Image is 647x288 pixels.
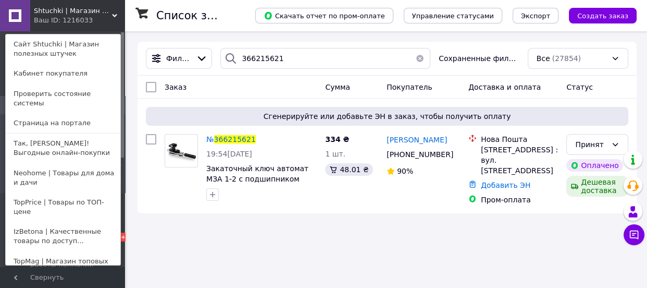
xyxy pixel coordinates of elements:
span: 19:54[DATE] [206,150,252,158]
span: Статус [566,83,593,91]
img: Фото товару [165,138,197,163]
div: [STREET_ADDRESS] : вул. [STREET_ADDRESS] [481,145,558,176]
span: Создать заказ [577,12,628,20]
div: Принят [575,139,607,150]
div: Ваш ID: 1216033 [34,16,78,25]
span: Управление статусами [412,12,494,20]
span: 334 ₴ [325,135,349,143]
a: Так, [PERSON_NAME]! Выгодные онлайн-покупки [6,134,120,163]
div: Пром-оплата [481,195,558,205]
span: 1 шт. [325,150,345,158]
span: Экспорт [521,12,550,20]
div: Дешевая доставка [566,176,628,197]
span: 90% [397,167,413,175]
button: Скачать отчет по пром-оплате [255,8,393,23]
span: Скачать отчет по пром-оплате [264,11,385,20]
a: Создать заказ [558,11,637,19]
a: Сайт Shtuchki | Магазин полезных штучек [6,34,120,64]
span: Shtuchki | Магазин полезных штучек [34,6,112,16]
a: Добавить ЭН [481,181,530,189]
span: Покупатель [387,83,432,91]
span: Сумма [325,83,350,91]
a: IzBetona | Качественные товары по доступ... [6,222,120,251]
span: 366215621 [214,135,256,143]
span: Сохраненные фильтры: [439,53,519,64]
div: Нова Пошта [481,134,558,145]
a: Фото товару [165,134,198,167]
button: Управление статусами [404,8,502,23]
span: Сгенерируйте или добавьте ЭН в заказ, чтобы получить оплату [150,111,624,122]
a: Проверить состояние системы [6,84,120,113]
h1: Список заказов [156,9,246,22]
button: Экспорт [513,8,558,23]
div: Оплачено [566,159,623,172]
span: (27854) [552,54,581,63]
button: Чат с покупателем [624,224,644,245]
span: Все [537,53,550,64]
div: [PHONE_NUMBER] [384,147,452,162]
a: Neohome | Товары для дома и дачи [6,163,120,193]
a: TopMag | Магазин топовых товаров [6,251,120,281]
button: Создать заказ [569,8,637,23]
div: 48.01 ₴ [325,163,372,176]
span: Заказ [165,83,186,91]
span: [PERSON_NAME] [387,136,447,144]
span: № [206,135,214,143]
a: Страница на портале [6,113,120,133]
a: Закаточный ключ автомат МЗА 1-2 с подшипником (SHiz12229) [206,164,308,194]
a: Кабинет покупателя [6,64,120,83]
input: Поиск по номеру заказа, ФИО покупателя, номеру телефона, Email, номеру накладной [220,48,430,69]
a: [PERSON_NAME] [387,135,447,145]
a: №366215621 [206,135,256,143]
a: TopPrice | Товары по ТОП-цене [6,193,120,222]
button: Очистить [409,48,430,69]
span: Доставка и оплата [468,83,541,91]
span: Фильтры [166,53,192,64]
